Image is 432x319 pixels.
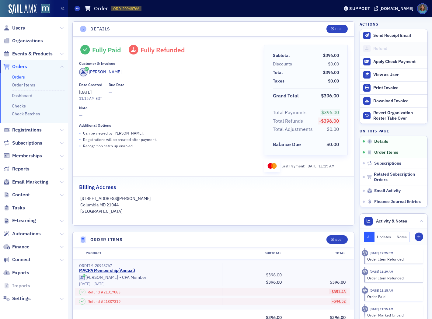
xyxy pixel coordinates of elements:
[319,163,335,168] span: 11:15 AM
[373,98,424,104] div: Download Invoice
[374,150,398,155] span: Order Items
[141,46,185,54] span: Fully Refunded
[273,117,305,125] span: Total Refunds
[12,103,26,109] a: Checks
[306,163,319,168] span: [DATE]
[328,61,339,67] span: $0.00
[332,299,346,303] span: -$44.52
[12,166,30,172] span: Reports
[3,256,30,263] a: Connect
[360,29,427,42] button: Send Receipt Email
[12,140,42,146] span: Subscriptions
[9,4,37,14] a: SailAMX
[326,25,347,33] button: Edit
[79,123,111,128] div: Additional Options
[323,70,339,75] span: $396.00
[335,238,343,241] div: Edit
[273,69,283,76] div: Total
[80,208,347,215] p: [GEOGRAPHIC_DATA]
[12,82,35,88] a: Order Items
[12,217,36,224] span: E-Learning
[321,109,339,115] span: $396.00
[3,230,41,237] a: Automations
[113,6,139,11] span: ORD-20948766
[79,274,218,286] div: CPA Member
[90,237,123,243] h4: Order Items
[79,263,218,268] div: ORDITM-20948767
[109,89,124,96] span: —
[273,69,285,76] span: Total
[326,235,347,244] button: Edit
[367,275,419,281] div: Order Item Refunded
[367,294,419,299] div: Order Paid
[281,163,335,169] div: Last Payment:
[12,205,25,211] span: Tasks
[3,25,25,31] a: Users
[273,92,299,100] div: Grand Total
[273,109,307,116] div: Total Payments
[79,82,102,87] div: Date Created
[12,63,27,70] span: Orders
[12,152,42,159] span: Memberships
[266,162,278,170] img: mastercard
[373,110,424,121] div: Revert Organization Roster Take Over
[360,68,427,81] button: View as User
[273,92,301,100] span: Grand Total
[79,89,92,95] span: [DATE]
[273,61,292,67] div: Discounts
[273,126,313,133] div: Total Adjustments
[375,232,394,242] button: Updates
[266,279,282,285] span: $396.00
[79,282,218,286] div: –
[93,281,105,286] span: [DATE]
[12,230,41,237] span: Automations
[362,269,368,275] div: Activity
[3,217,36,224] a: E-Learning
[3,205,25,211] a: Tasks
[12,127,42,133] span: Registrations
[373,85,424,91] div: Print Invoice
[3,127,42,133] a: Registrations
[367,256,419,262] div: Order Item Refunded
[374,199,421,205] span: Finance Journal Entries
[273,141,301,148] div: Balance Due
[12,37,43,44] span: Organizations
[79,96,95,101] time: 11:15 AM
[82,251,222,256] div: Product
[37,4,50,14] a: View Homepage
[373,59,424,65] div: Apply Check Payment
[12,74,25,80] a: Orders
[89,69,121,75] div: [PERSON_NAME]
[379,6,413,11] div: [DOMAIN_NAME]
[370,307,393,311] time: 5/21/2025 11:15 AM
[12,244,30,250] span: Finance
[321,93,339,99] span: $396.00
[83,130,144,136] p: Can be viewed by [PERSON_NAME] .
[79,183,116,191] h2: Billing Address
[374,172,425,182] span: Related Subscription Orders
[327,126,339,132] span: $0.00
[373,33,424,38] div: Send Receipt Email
[374,161,401,166] span: Subscriptions
[222,251,286,256] div: Subtotal
[41,4,50,13] img: SailAMX
[360,55,427,68] button: Apply Check Payment
[330,289,346,294] span: -$351.48
[90,26,110,32] h4: Details
[3,282,30,289] a: Imports
[367,312,419,318] div: Order Marked Unpaid
[362,306,368,312] div: Activity
[273,52,292,59] span: Subtotal
[328,78,339,84] span: $0.00
[12,295,31,302] span: Settings
[323,53,339,58] span: $396.00
[12,93,32,98] a: Dashboard
[362,287,368,294] div: Activity
[364,232,375,242] button: All
[79,68,121,76] a: [PERSON_NAME]
[417,3,428,14] span: Profile
[83,143,134,149] p: Recognition catch up enabled.
[79,112,256,119] span: —
[273,78,284,84] div: Taxes
[374,6,416,11] button: [DOMAIN_NAME]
